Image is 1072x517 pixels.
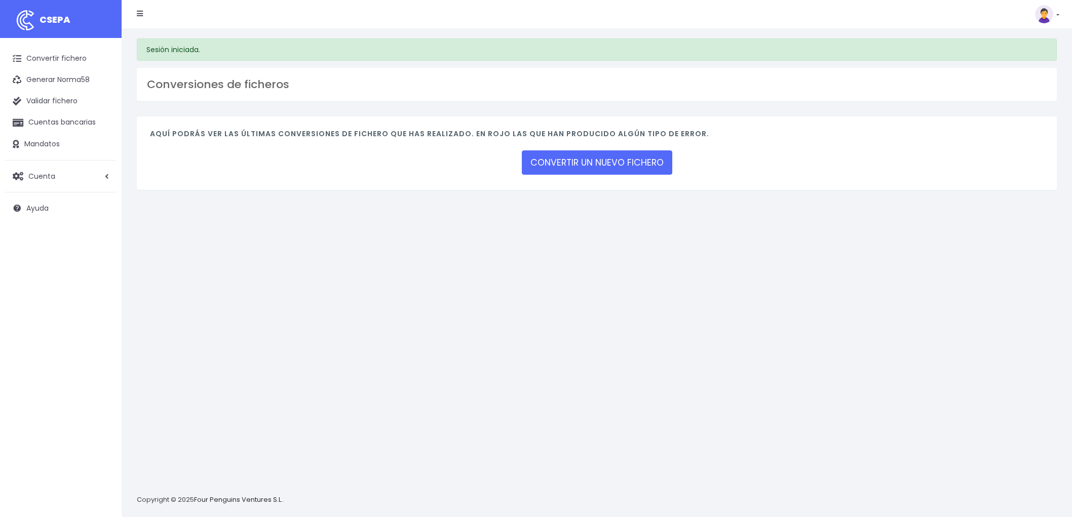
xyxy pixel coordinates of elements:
h3: Conversiones de ficheros [147,78,1047,91]
span: Ayuda [26,203,49,213]
div: Sesión iniciada. [137,38,1057,61]
a: Four Penguins Ventures S.L. [194,495,283,504]
a: Ayuda [5,197,117,219]
p: Copyright © 2025 . [137,495,284,505]
a: Mandatos [5,134,117,155]
a: Validar fichero [5,91,117,112]
a: Cuenta [5,166,117,187]
a: Generar Norma58 [5,69,117,91]
a: Convertir fichero [5,48,117,69]
a: Cuentas bancarias [5,112,117,133]
span: CSEPA [40,13,70,26]
a: CONVERTIR UN NUEVO FICHERO [522,150,672,175]
img: logo [13,8,38,33]
span: Cuenta [28,171,55,181]
h4: Aquí podrás ver las últimas conversiones de fichero que has realizado. En rojo las que han produc... [150,130,1044,143]
img: profile [1035,5,1053,23]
